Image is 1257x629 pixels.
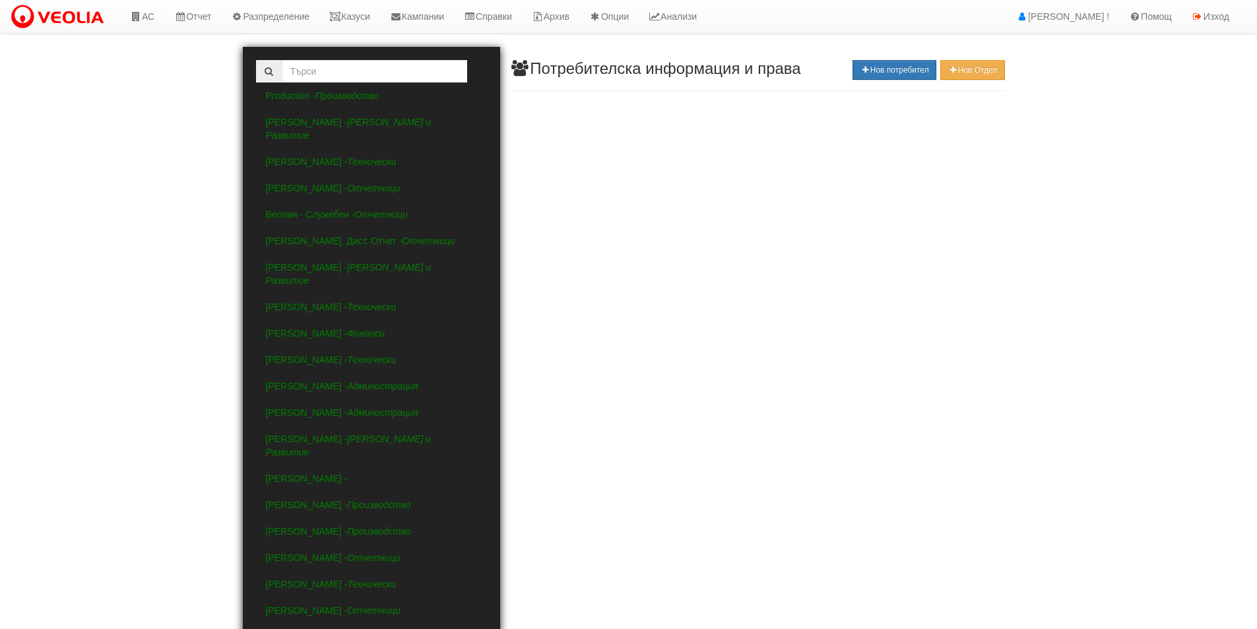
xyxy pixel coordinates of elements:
a: [PERSON_NAME] - [256,175,487,201]
i: Технически [347,579,396,589]
a: [PERSON_NAME] - [256,571,487,597]
a: [PERSON_NAME] - [256,465,487,492]
a: [PERSON_NAME] - [256,109,487,149]
a: [PERSON_NAME] - [256,347,487,373]
i: Администрация [347,381,418,391]
i: [PERSON_NAME] и Развитие [266,117,432,141]
i: Администрация [347,407,418,418]
input: Търси [282,60,467,83]
a: [PERSON_NAME] - [256,597,487,624]
i: Технически [347,156,396,167]
i: Отчетници [347,605,400,616]
i: Отчетници [354,209,407,220]
a: Production - [256,83,487,109]
a: [PERSON_NAME] - [256,426,487,465]
i: Производство [347,500,410,510]
i: Технически [347,302,396,312]
i: Технически [347,354,396,365]
i: Отчетници [347,183,400,193]
i: Финанси [347,328,385,339]
a: Нов Отдел [940,60,1004,80]
a: Веолия - Служебен - [256,201,487,228]
img: VeoliaLogo.png [10,3,110,31]
h3: Потребителска информация и права [510,60,1005,77]
a: [PERSON_NAME] - [256,254,487,294]
a: [PERSON_NAME] - [256,545,487,571]
i: [PERSON_NAME] и Развитие [266,262,432,286]
button: Нов потребител [853,60,936,80]
i: Производство [315,90,379,101]
a: [PERSON_NAME] - [256,492,487,518]
a: [PERSON_NAME] - [256,399,487,426]
i: Отчетници [347,552,400,563]
a: [PERSON_NAME] - [256,149,487,175]
a: [PERSON_NAME] - [256,373,487,399]
i: Отчетници [402,236,455,246]
i: [PERSON_NAME] и Развитие [266,434,432,457]
a: [PERSON_NAME] - [256,320,487,347]
a: [PERSON_NAME] - [256,294,487,320]
i: Производство [347,526,410,537]
a: [PERSON_NAME]. Дист. Отчет - [256,228,487,254]
a: [PERSON_NAME] - [256,518,487,545]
